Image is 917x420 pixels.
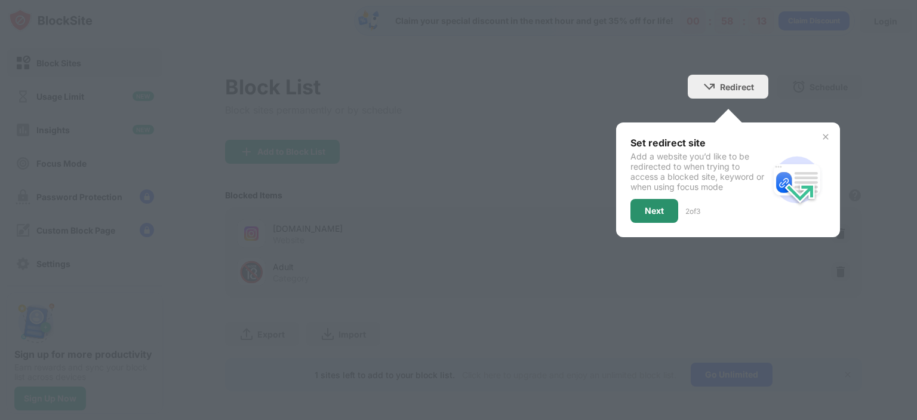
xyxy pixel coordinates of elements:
img: x-button.svg [821,132,830,142]
div: Next [645,206,664,216]
div: Add a website you’d like to be redirected to when trying to access a blocked site, keyword or whe... [630,151,768,192]
div: Set redirect site [630,137,768,149]
div: Redirect [720,82,754,92]
img: redirect.svg [768,151,826,209]
div: 2 of 3 [685,207,700,216]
